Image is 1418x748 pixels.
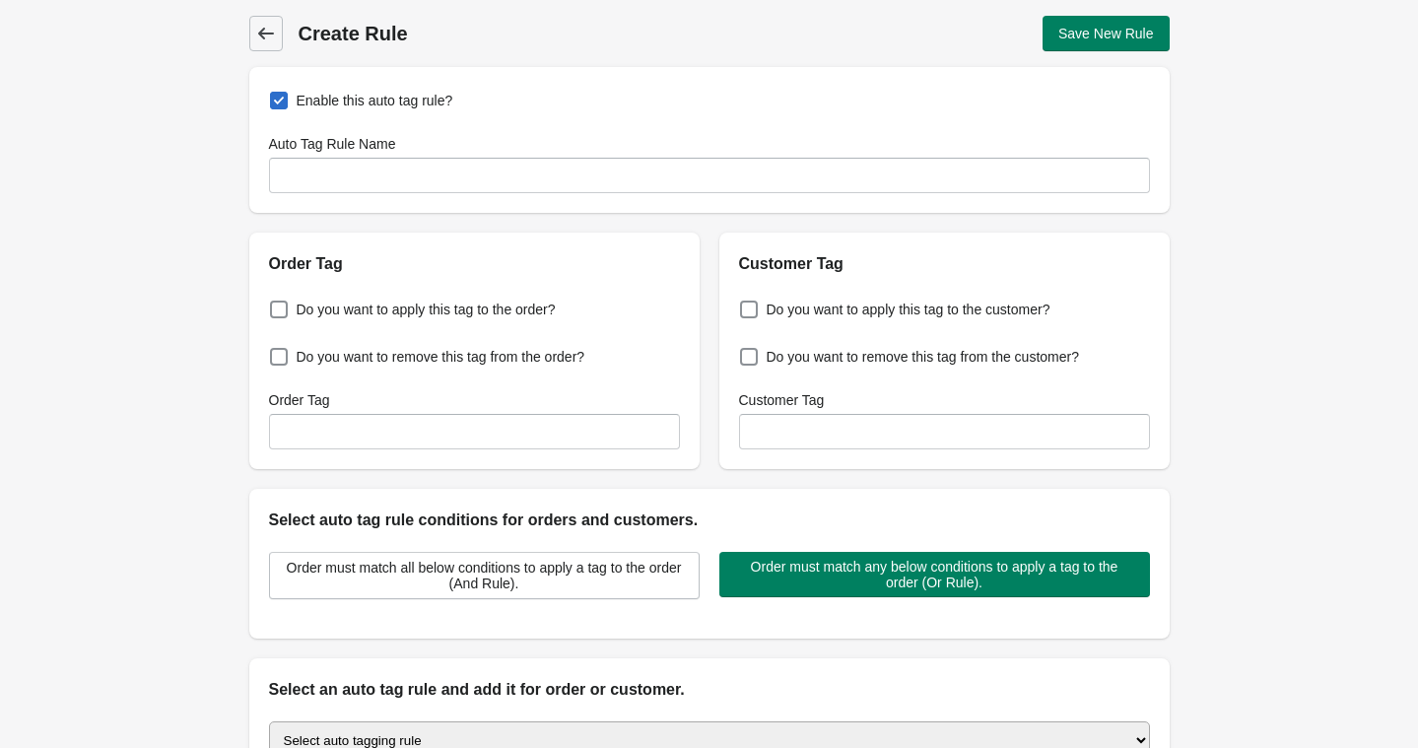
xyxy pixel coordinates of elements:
[735,559,1134,590] span: Order must match any below conditions to apply a tag to the order (Or Rule).
[1058,26,1154,41] span: Save New Rule
[297,91,453,110] span: Enable this auto tag rule?
[269,509,1150,532] h2: Select auto tag rule conditions for orders and customers.
[719,552,1150,597] button: Order must match any below conditions to apply a tag to the order (Or Rule).
[739,252,1150,276] h2: Customer Tag
[286,560,683,591] span: Order must match all below conditions to apply a tag to the order (And Rule).
[739,390,825,410] label: Customer Tag
[269,552,700,599] button: Order must match all below conditions to apply a tag to the order (And Rule).
[269,678,1150,702] h2: Select an auto tag rule and add it for order or customer.
[269,390,330,410] label: Order Tag
[269,134,396,154] label: Auto Tag Rule Name
[299,20,709,47] h1: Create Rule
[767,300,1050,319] span: Do you want to apply this tag to the customer?
[269,252,680,276] h2: Order Tag
[1043,16,1170,51] button: Save New Rule
[297,347,585,367] span: Do you want to remove this tag from the order?
[767,347,1079,367] span: Do you want to remove this tag from the customer?
[297,300,556,319] span: Do you want to apply this tag to the order?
